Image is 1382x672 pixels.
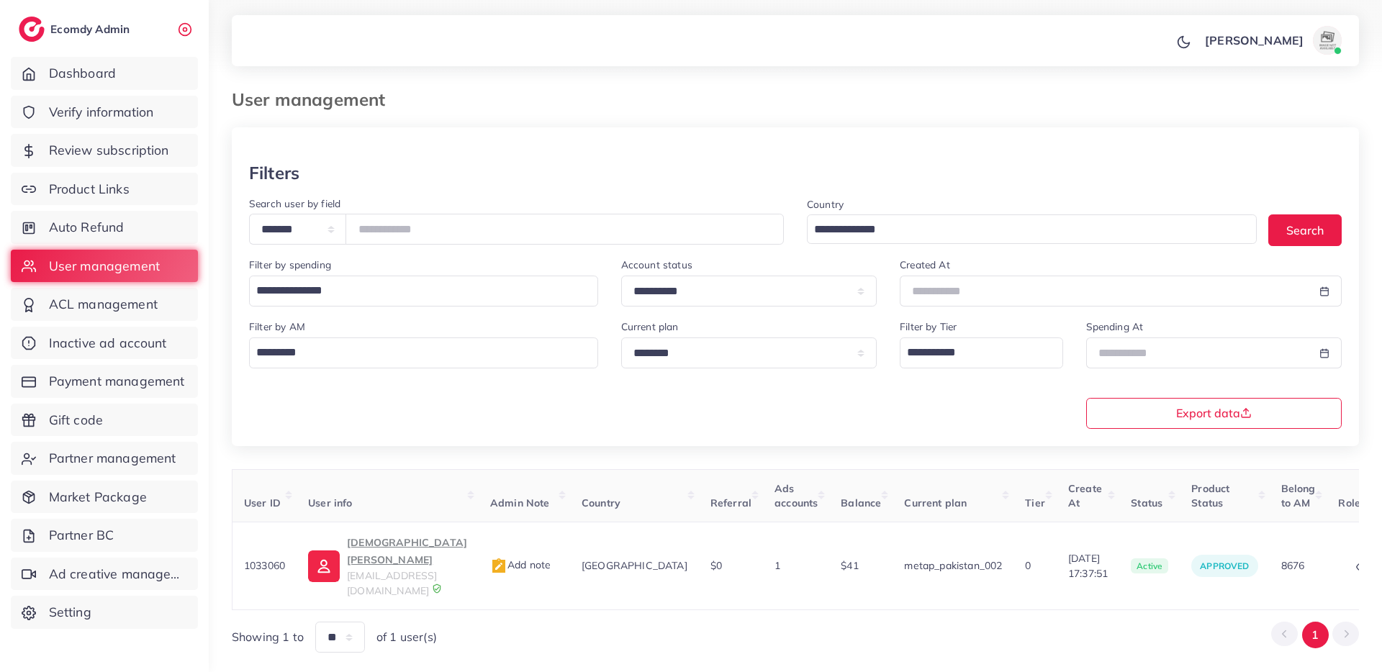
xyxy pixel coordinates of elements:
[1086,319,1144,334] label: Spending At
[900,258,950,272] label: Created At
[308,496,352,509] span: User info
[1025,496,1045,509] span: Tier
[1268,214,1342,245] button: Search
[11,327,198,360] a: Inactive ad account
[710,496,751,509] span: Referral
[49,565,187,584] span: Ad creative management
[11,596,198,629] a: Setting
[1191,482,1229,509] span: Product Status
[249,196,340,211] label: Search user by field
[49,180,130,199] span: Product Links
[774,559,780,572] span: 1
[1068,482,1102,509] span: Create At
[490,558,551,571] span: Add note
[1313,26,1342,55] img: avatar
[902,340,1044,365] input: Search for option
[11,57,198,90] a: Dashboard
[621,319,679,334] label: Current plan
[249,337,598,368] div: Search for option
[1205,32,1304,49] p: [PERSON_NAME]
[710,559,722,572] span: $0
[49,372,185,391] span: Payment management
[49,257,160,276] span: User management
[11,558,198,591] a: Ad creative management
[11,250,198,283] a: User management
[1025,559,1031,572] span: 0
[807,214,1257,244] div: Search for option
[11,442,198,475] a: Partner management
[1176,407,1252,419] span: Export data
[308,550,340,582] img: ic-user-info.36bf1079.svg
[232,629,304,645] span: Showing 1 to
[807,197,844,212] label: Country
[809,219,1238,241] input: Search for option
[11,481,198,514] a: Market Package
[11,365,198,398] a: Payment management
[244,559,285,572] span: 1033060
[11,519,198,552] a: Partner BC
[1086,398,1342,429] button: Export data
[1131,558,1168,574] span: active
[11,404,198,437] a: Gift code
[249,258,331,272] label: Filter by spending
[49,334,167,353] span: Inactive ad account
[11,173,198,206] a: Product Links
[11,134,198,167] a: Review subscription
[1131,496,1162,509] span: Status
[904,496,967,509] span: Current plan
[49,488,147,507] span: Market Package
[900,319,957,334] label: Filter by Tier
[251,340,579,365] input: Search for option
[347,569,437,596] span: [EMAIL_ADDRESS][DOMAIN_NAME]
[1200,560,1249,571] span: approved
[841,496,881,509] span: Balance
[1338,496,1365,509] span: Roles
[1302,622,1329,648] button: Go to page 1
[1068,551,1108,581] span: [DATE] 17:37:51
[232,89,397,110] h3: User management
[11,288,198,321] a: ACL management
[900,337,1062,368] div: Search for option
[1197,26,1347,55] a: [PERSON_NAME]avatar
[19,17,133,42] a: logoEcomdy Admin
[376,629,437,645] span: of 1 user(s)
[11,211,198,244] a: Auto Refund
[249,276,598,307] div: Search for option
[49,295,158,314] span: ACL management
[49,526,114,545] span: Partner BC
[11,96,198,129] a: Verify information
[19,17,45,42] img: logo
[251,278,579,303] input: Search for option
[249,163,299,183] h3: Filters
[1271,622,1359,648] ul: Pagination
[1281,482,1316,509] span: Belong to AM
[49,603,91,622] span: Setting
[49,411,103,430] span: Gift code
[1281,559,1305,572] span: 8676
[774,482,818,509] span: Ads accounts
[841,559,858,572] span: $41
[432,584,442,594] img: 9CAL8B2pu8EFxCJHYAAAAldEVYdGRhdGU6Y3JlYXRlADIwMjItMTItMDlUMDQ6NTg6MzkrMDA6MDBXSlgLAAAAJXRFWHRkYXR...
[49,103,154,122] span: Verify information
[621,258,692,272] label: Account status
[347,534,467,568] p: [DEMOGRAPHIC_DATA][PERSON_NAME]
[490,558,507,575] img: admin_note.cdd0b510.svg
[904,559,1002,572] span: metap_pakistan_002
[308,534,467,598] a: [DEMOGRAPHIC_DATA][PERSON_NAME][EMAIL_ADDRESS][DOMAIN_NAME]
[49,141,169,160] span: Review subscription
[50,22,133,36] h2: Ecomdy Admin
[582,496,620,509] span: Country
[49,64,116,83] span: Dashboard
[49,449,176,468] span: Partner management
[49,218,125,237] span: Auto Refund
[244,496,281,509] span: User ID
[249,319,305,334] label: Filter by AM
[582,559,687,572] span: [GEOGRAPHIC_DATA]
[490,496,550,509] span: Admin Note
